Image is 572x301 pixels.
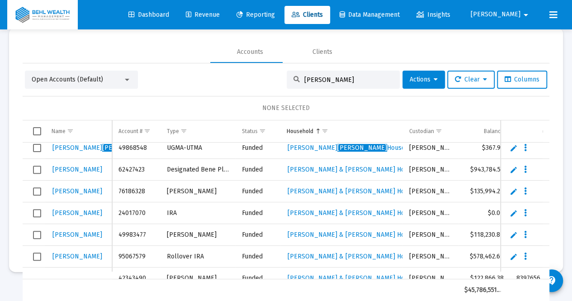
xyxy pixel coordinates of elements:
[402,246,458,268] td: [PERSON_NAME]
[112,159,160,181] td: 62427423
[52,141,153,155] a: [PERSON_NAME][PERSON_NAME]
[484,128,504,135] div: Balance
[112,246,160,268] td: 95067579
[402,268,458,289] td: [PERSON_NAME]
[166,128,179,135] div: Type
[14,6,71,24] img: Dashboard
[510,231,518,239] a: Edit
[410,76,438,83] span: Actions
[288,166,428,173] span: [PERSON_NAME] & [PERSON_NAME] Household
[287,128,313,135] div: Household
[52,253,102,260] span: [PERSON_NAME]
[458,202,510,224] td: $0.00
[287,250,429,263] a: [PERSON_NAME] & [PERSON_NAME] Household
[52,206,103,220] a: [PERSON_NAME]
[288,144,418,152] span: [PERSON_NAME] Household
[287,185,429,198] a: [PERSON_NAME] & [PERSON_NAME] Household
[33,127,41,135] div: Select all
[144,128,151,134] span: Show filter options for column 'Account #'
[179,6,227,24] a: Revenue
[52,250,103,263] a: [PERSON_NAME]
[236,11,275,19] span: Reporting
[67,128,74,134] span: Show filter options for column 'Name'
[160,246,235,268] td: Rollover IRA
[52,144,152,152] span: [PERSON_NAME]
[510,144,518,152] a: Edit
[229,6,282,24] a: Reporting
[118,128,142,135] div: Account #
[112,268,160,289] td: 42343490
[510,166,518,174] a: Edit
[497,71,547,89] button: Columns
[30,104,542,113] div: NONE SELECTED
[52,228,103,241] a: [PERSON_NAME]
[287,163,429,176] a: [PERSON_NAME] & [PERSON_NAME] Household
[237,48,263,57] div: Accounts
[242,187,274,196] div: Funded
[52,128,66,135] div: Name
[287,272,429,285] a: [PERSON_NAME] & [PERSON_NAME] Household
[458,120,510,142] td: Column Balance
[160,202,235,224] td: IRA
[160,268,235,289] td: [PERSON_NAME]
[510,209,518,217] a: Edit
[321,128,328,134] span: Show filter options for column 'Household'
[33,144,41,152] div: Select row
[402,137,458,159] td: [PERSON_NAME]
[288,231,428,239] span: [PERSON_NAME] & [PERSON_NAME] Household
[409,128,434,135] div: Custodian
[112,120,160,142] td: Column Account #
[458,159,510,181] td: $943,784.52
[460,5,542,24] button: [PERSON_NAME]
[458,224,510,246] td: $118,230.80
[121,6,176,24] a: Dashboard
[287,141,419,155] a: [PERSON_NAME][PERSON_NAME]Household
[288,187,428,195] span: [PERSON_NAME] & [PERSON_NAME] Household
[340,11,400,19] span: Data Management
[45,120,112,142] td: Column Name
[510,253,518,261] a: Edit
[402,202,458,224] td: [PERSON_NAME]
[33,209,41,217] div: Select row
[32,76,103,83] span: Open Accounts (Default)
[128,11,169,19] span: Dashboard
[287,228,429,241] a: [PERSON_NAME] & [PERSON_NAME] Household
[292,11,323,19] span: Clients
[102,144,152,152] span: [PERSON_NAME]
[510,187,518,196] a: Edit
[259,128,266,134] span: Show filter options for column 'Status'
[33,253,41,261] div: Select row
[458,268,510,289] td: $122,866.38
[458,246,510,268] td: $578,462.69
[52,163,103,176] a: [PERSON_NAME]
[186,11,220,19] span: Revenue
[236,120,280,142] td: Column Status
[288,253,428,260] span: [PERSON_NAME] & [PERSON_NAME] Household
[52,185,103,198] a: [PERSON_NAME]
[416,11,450,19] span: Insights
[112,181,160,202] td: 76186328
[280,120,403,142] td: Column Household
[288,209,428,217] span: [PERSON_NAME] & [PERSON_NAME] Household
[242,230,274,239] div: Funded
[312,48,332,57] div: Clients
[160,137,235,159] td: UGMA-UTMA
[52,187,102,195] span: [PERSON_NAME]
[471,11,520,19] span: [PERSON_NAME]
[242,128,258,135] div: Status
[160,120,235,142] td: Column Type
[112,137,160,159] td: 49868548
[402,120,458,142] td: Column Custodian
[284,6,330,24] a: Clients
[242,209,274,218] div: Funded
[52,231,102,239] span: [PERSON_NAME]
[455,76,487,83] span: Clear
[242,165,274,174] div: Funded
[510,268,568,289] td: 8397656
[33,166,41,174] div: Select row
[458,181,510,202] td: $135,994.29
[447,71,495,89] button: Clear
[402,181,458,202] td: [PERSON_NAME]
[402,224,458,246] td: [PERSON_NAME]
[402,159,458,181] td: [PERSON_NAME]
